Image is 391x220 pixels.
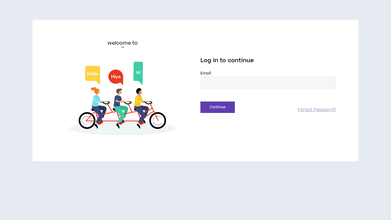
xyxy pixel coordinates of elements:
[200,70,336,76] label: Email
[55,57,191,142] img: Welcome to Wripple
[298,107,336,113] a: Forgot Password?
[108,39,138,47] h6: welcome to
[200,57,254,64] span: Log in to continue
[200,102,235,113] button: Continue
